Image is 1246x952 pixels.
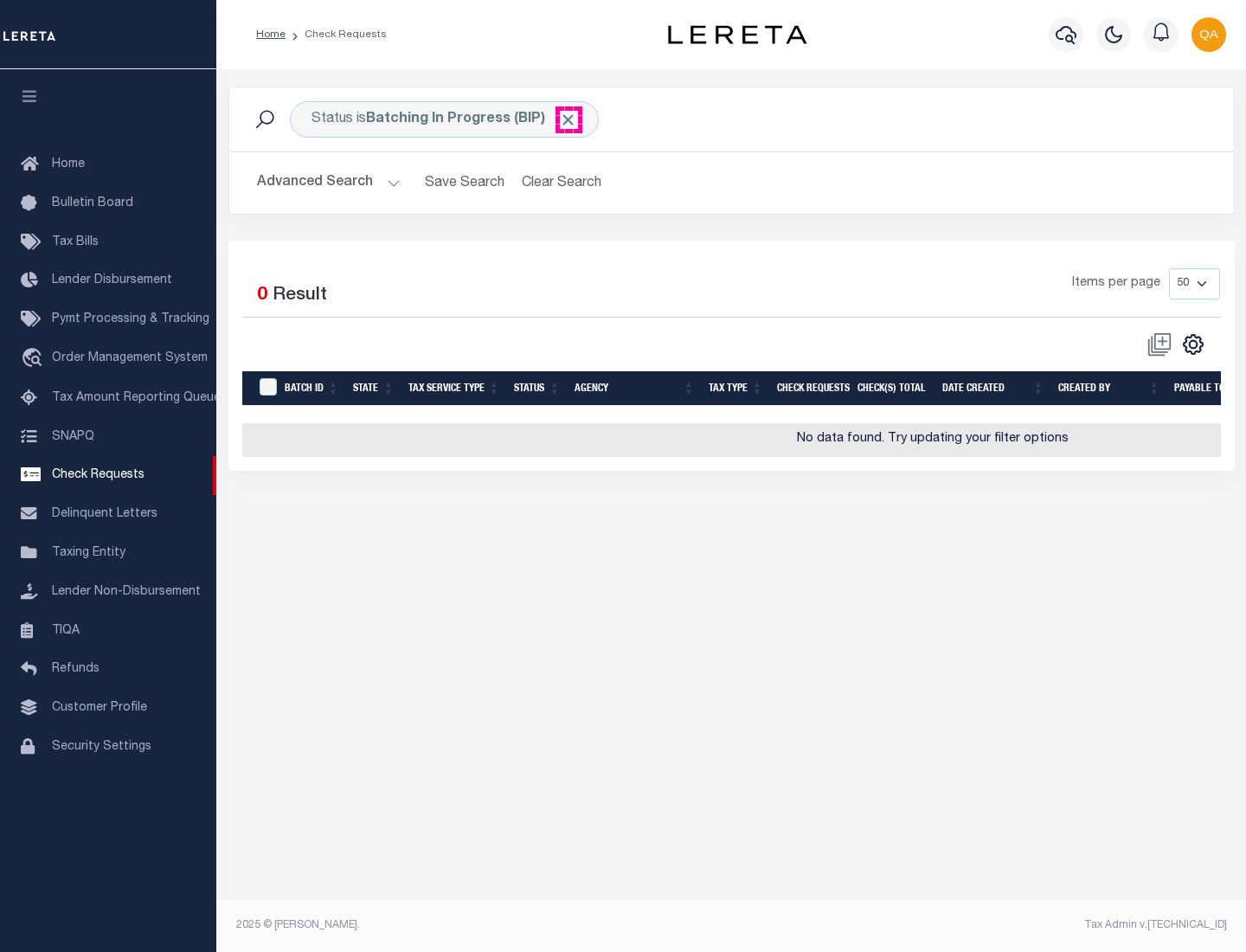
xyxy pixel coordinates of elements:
[52,469,145,481] span: Check Requests
[223,917,732,933] div: 2025 © [PERSON_NAME].
[52,586,201,598] span: Lender Non-Disbursement
[702,371,770,407] th: Tax Type: activate to sort column ascending
[851,371,935,407] th: Check(s) Total
[52,702,147,714] span: Customer Profile
[559,111,577,129] span: Click to Remove
[52,430,94,442] span: SNAPQ
[52,547,125,559] span: Taxing Entity
[52,508,157,520] span: Delinquent Letters
[52,624,80,636] span: TIQA
[52,663,100,675] span: Refunds
[52,274,172,286] span: Lender Disbursement
[744,917,1227,933] div: Tax Admin v.[TECHNICAL_ID]
[414,166,515,200] button: Save Search
[668,25,806,44] img: logo-dark.svg
[52,392,221,404] span: Tax Amount Reporting Queue
[290,101,599,138] div: Status is
[1072,274,1160,293] span: Items per page
[1191,17,1226,52] img: svg+xml;base64,PHN2ZyB4bWxucz0iaHR0cDovL3d3dy53My5vcmcvMjAwMC9zdmciIHBvaW50ZXItZXZlbnRzPSJub25lIi...
[770,371,851,407] th: Check Requests
[52,158,85,170] span: Home
[52,352,208,364] span: Order Management System
[278,371,346,407] th: Batch Id: activate to sort column ascending
[52,313,209,325] span: Pymt Processing & Tracking
[1051,371,1167,407] th: Created By: activate to sort column ascending
[346,371,401,407] th: State: activate to sort column ascending
[507,371,568,407] th: Status: activate to sort column ascending
[401,371,507,407] th: Tax Service Type: activate to sort column ascending
[257,166,401,200] button: Advanced Search
[52,741,151,753] span: Security Settings
[515,166,609,200] button: Clear Search
[52,197,133,209] span: Bulletin Board
[568,371,702,407] th: Agency: activate to sort column ascending
[273,282,327,310] label: Result
[256,29,286,40] a: Home
[286,27,387,42] li: Check Requests
[257,286,267,305] span: 0
[935,371,1051,407] th: Date Created: activate to sort column ascending
[21,348,48,370] i: travel_explore
[52,236,99,248] span: Tax Bills
[366,113,577,126] b: Batching In Progress (BIP)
